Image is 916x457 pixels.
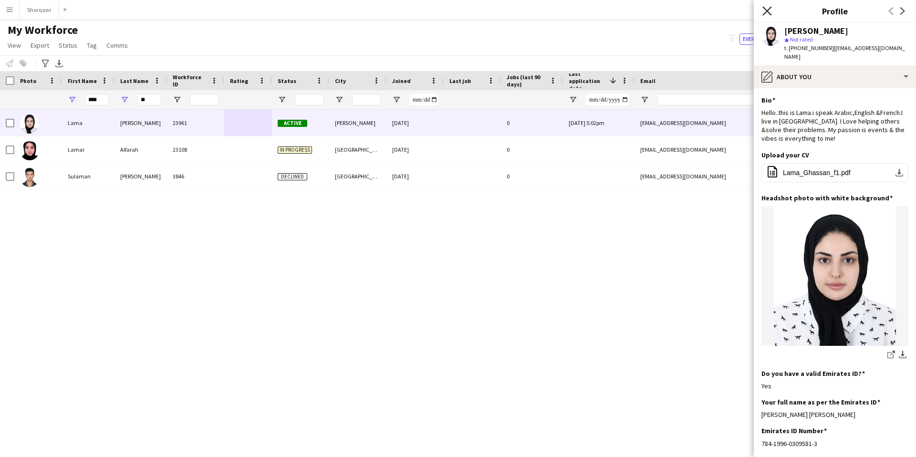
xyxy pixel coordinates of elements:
[167,136,224,163] div: 23108
[20,114,39,134] img: Lama Ahmad
[761,151,809,159] h3: Upload your CV
[55,39,81,52] a: Status
[120,95,129,104] button: Open Filter Menu
[137,94,161,105] input: Last Name Filter Input
[761,382,908,390] div: Yes
[507,73,546,88] span: Jobs (last 90 days)
[62,163,114,189] div: Sulaman
[761,96,775,104] h3: Bio
[278,95,286,104] button: Open Filter Menu
[784,44,834,52] span: t. [PHONE_NUMBER]
[106,41,128,50] span: Comms
[569,95,577,104] button: Open Filter Menu
[114,136,167,163] div: Alfarah
[635,136,825,163] div: [EMAIL_ADDRESS][DOMAIN_NAME]
[635,163,825,189] div: [EMAIL_ADDRESS][DOMAIN_NAME]
[790,36,813,43] span: Not rated
[501,163,563,189] div: 0
[761,108,908,143] div: Hello..this is Lama.i speak Arabic,English &French.I live in [GEOGRAPHIC_DATA]. I Love helping ot...
[103,39,132,52] a: Comms
[754,65,916,88] div: About you
[230,77,248,84] span: Rating
[386,163,444,189] div: [DATE]
[586,94,629,105] input: Last application date Filter Input
[278,120,307,127] span: Active
[20,141,39,160] img: Lamar Alfarah
[8,23,78,37] span: My Workforce
[761,163,908,182] button: Lama_Ghassan_f1.pdf
[278,146,312,154] span: In progress
[657,94,820,105] input: Email Filter Input
[278,173,307,180] span: Declined
[392,77,411,84] span: Joined
[173,95,181,104] button: Open Filter Menu
[62,136,114,163] div: Lamar
[68,95,76,104] button: Open Filter Menu
[114,163,167,189] div: [PERSON_NAME]
[83,39,101,52] a: Tag
[120,77,148,84] span: Last Name
[783,169,851,177] span: Lama_Ghassan_f1.pdf
[27,39,53,52] a: Export
[53,58,65,69] app-action-btn: Export XLSX
[167,163,224,189] div: 3846
[8,41,21,50] span: View
[501,110,563,136] div: 0
[386,110,444,136] div: [DATE]
[640,77,656,84] span: Email
[449,77,471,84] span: Last job
[761,439,908,448] div: 784-1996-0309581-3
[62,110,114,136] div: Lama
[20,0,59,19] button: Sharqawi
[761,194,893,202] h3: Headshot photo with white background
[329,136,386,163] div: [GEOGRAPHIC_DATA]
[739,33,790,45] button: Everyone12,884
[563,110,635,136] div: [DATE] 5:02pm
[329,163,386,189] div: [GEOGRAPHIC_DATA]
[173,73,207,88] span: Workforce ID
[20,168,39,187] img: Sulaman Ahmed
[167,110,224,136] div: 23961
[295,94,323,105] input: Status Filter Input
[754,5,916,17] h3: Profile
[87,41,97,50] span: Tag
[278,77,296,84] span: Status
[409,94,438,105] input: Joined Filter Input
[761,398,880,406] h3: Your full name as per the Emirates ID
[329,110,386,136] div: [PERSON_NAME]
[761,369,865,378] h3: Do you have a valid Emirates ID?
[4,39,25,52] a: View
[85,94,109,105] input: First Name Filter Input
[386,136,444,163] div: [DATE]
[761,426,827,435] h3: Emirates ID Number
[20,77,36,84] span: Photo
[352,94,381,105] input: City Filter Input
[392,95,401,104] button: Open Filter Menu
[635,110,825,136] div: [EMAIL_ADDRESS][DOMAIN_NAME]
[190,94,219,105] input: Workforce ID Filter Input
[68,77,97,84] span: First Name
[784,27,848,35] div: [PERSON_NAME]
[335,77,346,84] span: City
[640,95,649,104] button: Open Filter Menu
[761,410,908,419] div: [PERSON_NAME] [PERSON_NAME]
[31,41,49,50] span: Export
[40,58,51,69] app-action-btn: Advanced filters
[569,70,606,92] span: Last application date
[59,41,77,50] span: Status
[784,44,905,60] span: | [EMAIL_ADDRESS][DOMAIN_NAME]
[335,95,343,104] button: Open Filter Menu
[114,110,167,136] div: [PERSON_NAME]
[761,206,908,346] img: Lama.gpj.jpg
[501,136,563,163] div: 0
